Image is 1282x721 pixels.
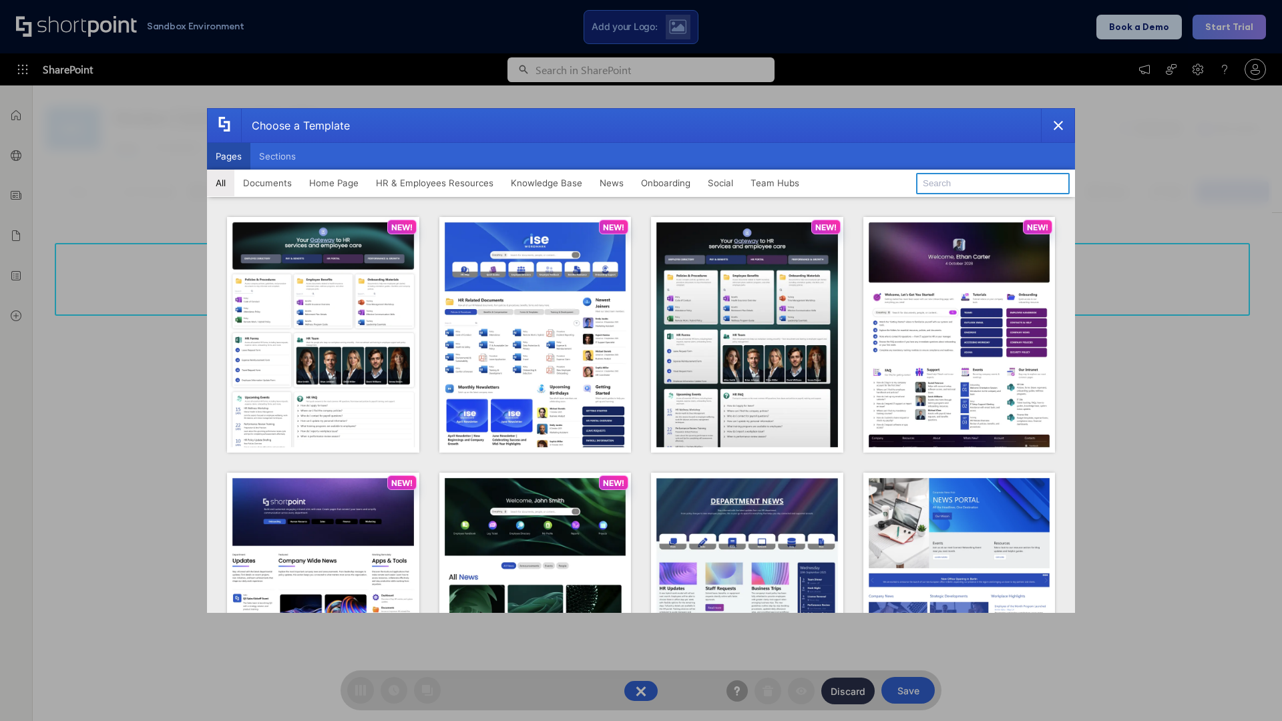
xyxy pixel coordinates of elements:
iframe: Chat Widget [1042,566,1282,721]
p: NEW! [391,478,413,488]
p: NEW! [815,222,837,232]
div: Choose a Template [241,109,350,142]
button: Pages [207,143,250,170]
input: Search [916,173,1070,194]
button: Home Page [300,170,367,196]
p: NEW! [1027,222,1048,232]
p: NEW! [603,478,624,488]
button: Team Hubs [742,170,808,196]
button: Sections [250,143,304,170]
div: template selector [207,108,1075,613]
button: Knowledge Base [502,170,591,196]
p: NEW! [391,222,413,232]
button: HR & Employees Resources [367,170,502,196]
button: News [591,170,632,196]
button: Onboarding [632,170,699,196]
button: All [207,170,234,196]
button: Social [699,170,742,196]
p: NEW! [603,222,624,232]
button: Documents [234,170,300,196]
